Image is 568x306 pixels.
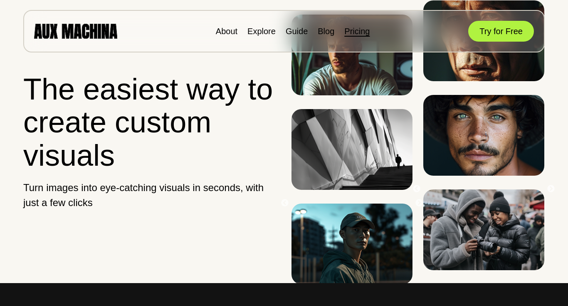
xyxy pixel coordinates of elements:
[286,27,308,36] a: Guide
[23,73,277,172] h1: The easiest way to create custom visuals
[415,199,423,207] button: Next
[344,27,370,36] a: Pricing
[216,27,237,36] a: About
[291,109,412,190] img: Image
[291,204,412,284] img: Image
[547,185,555,193] button: Next
[318,27,334,36] a: Blog
[34,24,117,38] img: AUX MACHINA
[281,199,289,207] button: Previous
[468,21,534,42] button: Try for Free
[23,180,277,210] p: Turn images into eye-catching visuals in seconds, with just a few clicks
[412,185,421,193] button: Previous
[423,95,544,176] img: Image
[291,15,412,95] img: Image
[423,189,544,270] img: Image
[247,27,276,36] a: Explore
